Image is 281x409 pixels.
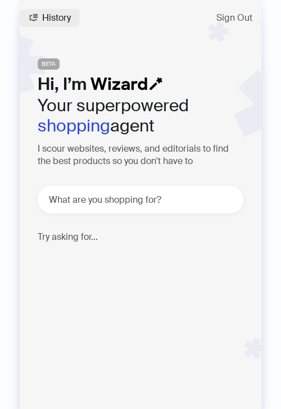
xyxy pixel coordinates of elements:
span: History [42,13,71,22]
h2: Your superpowered agent [38,96,243,136]
span: Hi, I’m [38,73,87,95]
em: shopping [38,115,110,137]
h4: Try asking for... [38,231,243,242]
span: BETA [38,58,60,70]
span: Sign Out [216,13,252,22]
h3: I scour websites, reviews, and editorials to find the best products so you don't have to [38,143,243,168]
button: Sign Out [207,9,261,27]
p: Find a Bluetooth computer keyboard, that is quiet, durable, and has long battery life. ⌨️ [38,251,239,302]
button: History [20,9,80,27]
div: Find a Bluetooth computer keyboard, that is quiet, durable, and has long battery life. ⌨️ [38,251,234,302]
